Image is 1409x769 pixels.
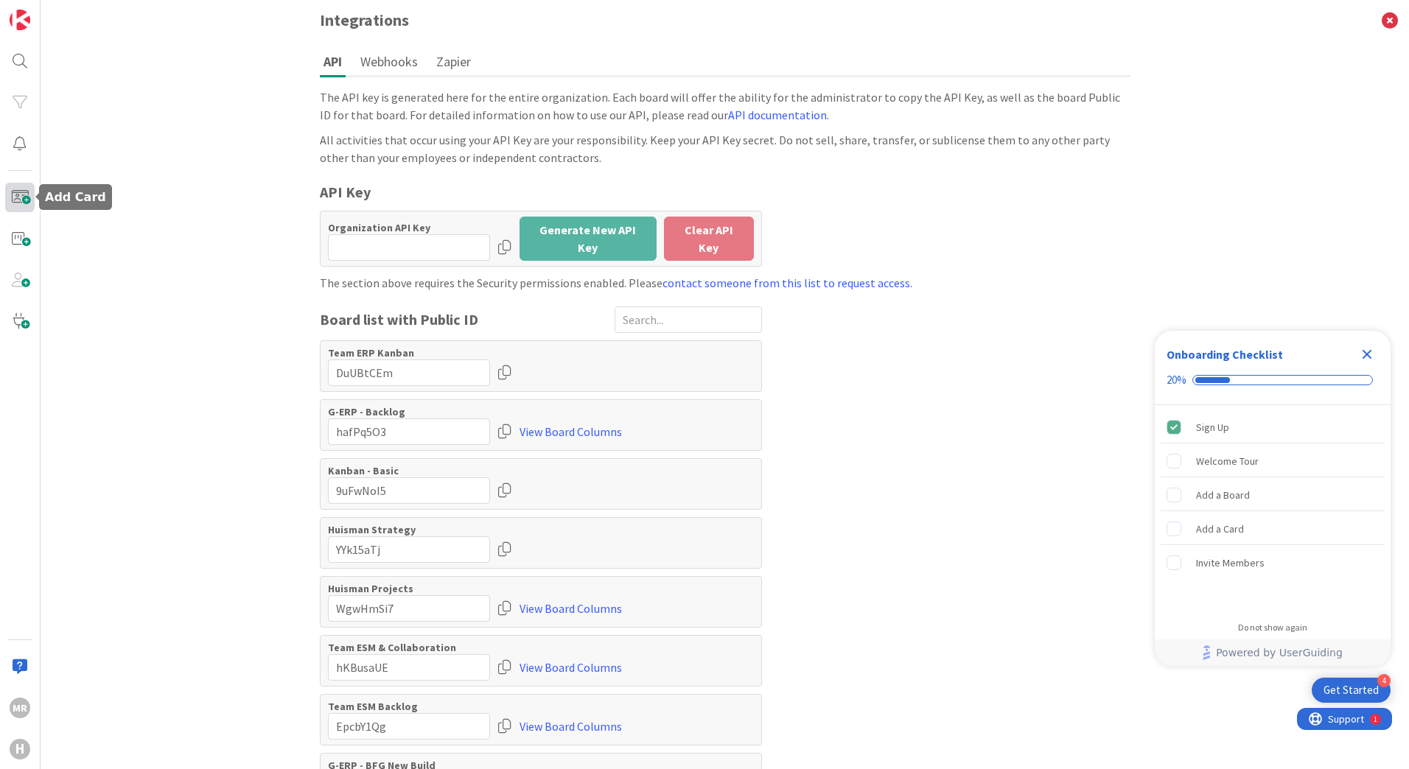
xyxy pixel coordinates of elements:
label: Huisman Projects [328,582,490,595]
div: 1 [77,6,80,18]
div: Sign Up is complete. [1161,411,1385,443]
label: Kanban - Basic [328,464,490,477]
span: Board list with Public ID [320,309,478,331]
div: All activities that occur using your API Key are your responsibility. Keep your API Key secret. D... [320,131,1130,166]
button: Clear API Key [664,217,754,261]
a: View Board Columns [520,713,622,740]
label: Team ESM & Collaboration [328,641,490,654]
h5: Add Card [45,190,106,204]
a: Powered by UserGuiding [1162,639,1383,666]
label: Team ERP Kanban [328,346,490,359]
span: Support [31,2,67,20]
div: API Key [320,181,762,203]
a: API documentation [728,108,827,122]
label: Team ESM Backlog [328,700,490,713]
input: Search... [615,306,762,333]
label: G-ERP - Backlog [328,405,490,418]
div: MR [10,698,30,718]
div: The API key is generated here for the entire organization. Each board will offer the ability for ... [320,88,1130,124]
div: Welcome Tour [1196,452,1259,470]
div: Invite Members [1196,554,1265,572]
div: Invite Members is incomplete. [1161,547,1385,579]
div: The section above requires the Security permissions enabled. Please . [320,274,1130,292]
a: contact someone from this list to request access [662,275,910,290]
button: Webhooks [357,48,422,75]
div: Add a Board is incomplete. [1161,479,1385,511]
div: Footer [1155,639,1391,666]
div: Close Checklist [1355,343,1379,366]
a: View Board Columns [520,595,622,622]
div: Open Get Started checklist, remaining modules: 4 [1312,678,1391,703]
div: Add a Card is incomplete. [1161,513,1385,545]
div: Welcome Tour is incomplete. [1161,445,1385,477]
div: Checklist items [1155,405,1391,612]
div: Sign Up [1196,418,1229,436]
div: 20% [1167,373,1186,387]
div: Checklist Container [1155,331,1391,666]
div: Add a Card [1196,520,1244,538]
button: Generate New API Key [520,217,657,261]
a: View Board Columns [520,418,622,445]
button: Zapier [433,48,475,75]
div: Do not show again [1238,622,1307,633]
a: View Board Columns [520,654,622,681]
div: H [10,739,30,759]
div: 4 [1377,674,1391,687]
img: Visit kanbanzone.com [10,10,30,30]
button: API [320,48,346,77]
label: Organization API Key [328,221,490,234]
label: Huisman Strategy [328,523,490,536]
div: Get Started [1324,683,1379,698]
div: Onboarding Checklist [1167,345,1283,363]
div: Add a Board [1196,486,1250,504]
span: Powered by UserGuiding [1216,644,1343,661]
div: Checklist progress: 20% [1167,373,1379,387]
